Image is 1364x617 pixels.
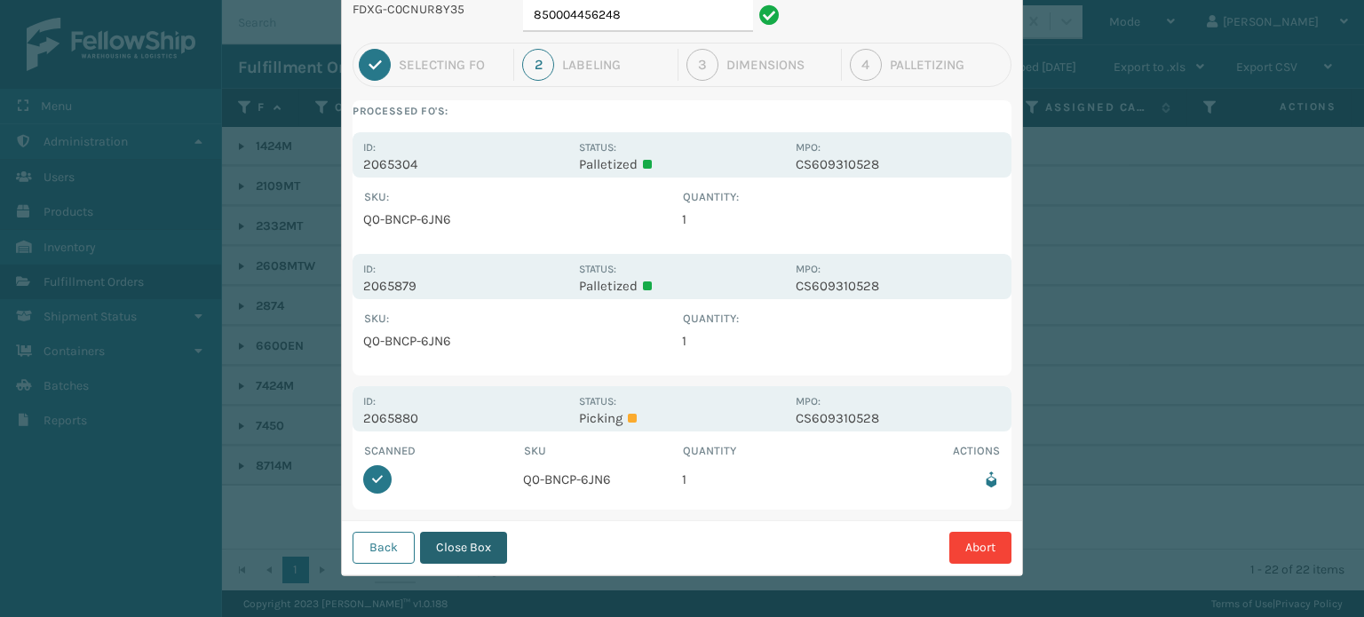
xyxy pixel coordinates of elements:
p: Palletized [579,278,784,294]
div: 1 [359,49,391,81]
td: Q0-BNCP-6JN6 [523,460,683,499]
th: Scanned [363,442,523,460]
th: SKU : [363,310,682,328]
td: Q0-BNCP-6JN6 [363,328,682,354]
button: Abort [949,532,1011,564]
button: Back [353,532,415,564]
th: SKU : [363,188,682,206]
td: 1 [682,206,1001,233]
div: Labeling [562,57,669,73]
p: 2065880 [363,410,568,426]
button: Close Box [420,532,507,564]
label: MPO: [796,395,821,407]
th: Quantity : [682,310,1001,328]
div: Palletizing [890,57,1005,73]
label: MPO: [796,141,821,154]
label: MPO: [796,263,821,275]
td: Q0-BNCP-6JN6 [363,206,682,233]
div: 3 [686,49,718,81]
p: CS609310528 [796,410,1001,426]
div: Dimensions [726,57,833,73]
div: 4 [850,49,882,81]
label: Id: [363,141,376,154]
label: Status: [579,263,616,275]
label: Status: [579,141,616,154]
p: 2065304 [363,156,568,172]
label: Id: [363,263,376,275]
p: CS609310528 [796,278,1001,294]
div: 2 [522,49,554,81]
th: Actions [842,442,1002,460]
label: Processed FO's: [353,100,1011,122]
label: Status: [579,395,616,407]
th: SKU [523,442,683,460]
p: 2065879 [363,278,568,294]
td: Remove from box [842,460,1002,499]
td: 1 [682,460,842,499]
p: Picking [579,410,784,426]
th: Quantity : [682,188,1001,206]
td: 1 [682,328,1001,354]
th: Quantity [682,442,842,460]
p: Palletized [579,156,784,172]
p: CS609310528 [796,156,1001,172]
div: Selecting FO [399,57,505,73]
label: Id: [363,395,376,407]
